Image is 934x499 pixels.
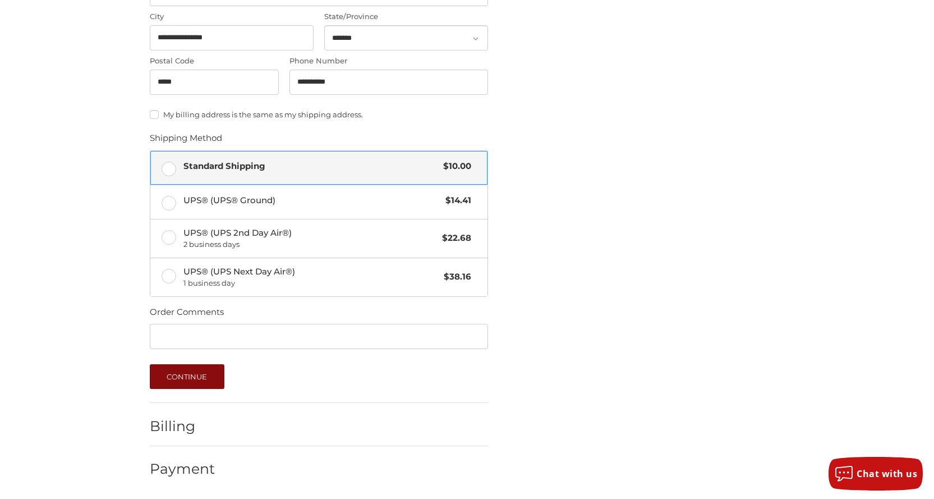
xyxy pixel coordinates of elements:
span: $10.00 [438,160,471,173]
label: City [150,11,314,22]
label: State/Province [324,11,488,22]
button: Chat with us [829,457,923,491]
span: Chat with us [857,468,917,480]
span: Standard Shipping [183,160,438,173]
button: Continue [150,364,224,389]
span: UPS® (UPS Next Day Air®) [183,265,439,289]
legend: Order Comments [150,306,224,324]
h2: Payment [150,460,215,478]
label: My billing address is the same as my shipping address. [150,110,488,119]
span: UPS® (UPS® Ground) [183,194,440,207]
span: 2 business days [183,239,437,250]
label: Phone Number [289,56,488,67]
span: 1 business day [183,278,439,289]
span: $38.16 [438,271,471,283]
h2: Billing [150,418,215,435]
legend: Shipping Method [150,132,222,150]
span: UPS® (UPS 2nd Day Air®) [183,227,437,250]
span: $22.68 [436,232,471,245]
label: Postal Code [150,56,279,67]
span: $14.41 [440,194,471,207]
